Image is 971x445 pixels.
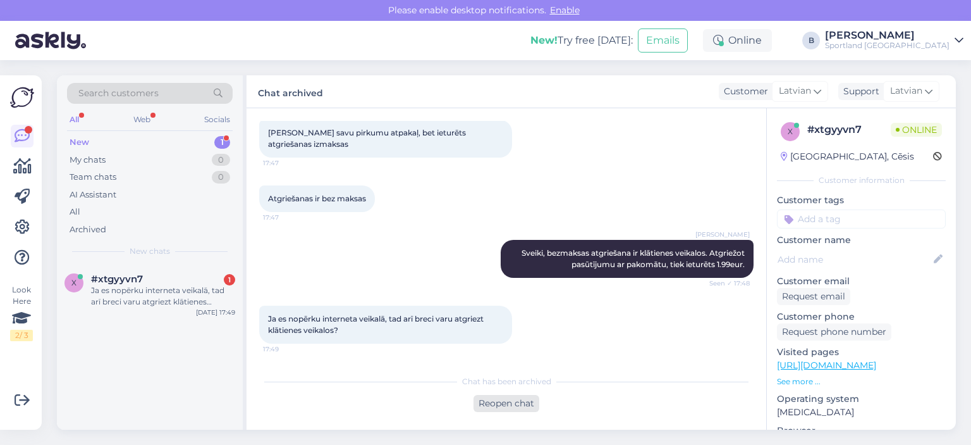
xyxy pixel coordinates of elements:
span: Search customers [78,87,159,100]
div: Online [703,29,772,52]
span: #xtgyyvn7 [91,273,143,285]
div: Look Here [10,284,33,341]
p: Operating system [777,392,946,406]
img: Askly Logo [10,85,34,110]
p: Customer email [777,275,946,288]
a: [URL][DOMAIN_NAME] [777,360,876,371]
span: [PERSON_NAME] savu pirkumu atpakaļ, bet ieturēts atgriešanas izmaksas [268,128,468,149]
span: Seen ✓ 17:48 [702,279,750,288]
span: Atgriešanas ir bez maksas [268,194,366,203]
div: Reopen chat [473,395,539,412]
div: Archived [70,223,106,236]
div: B [802,32,820,49]
span: 17:49 [263,344,310,354]
label: Chat archived [258,83,323,100]
span: x [71,278,76,287]
input: Add name [778,253,931,266]
div: 0 [212,171,230,184]
div: Support [838,85,879,98]
div: Socials [202,111,233,128]
div: Request email [777,288,850,305]
div: Team chats [70,171,116,184]
span: Ja es nopērku interneta veikalā, tad arī breci varu atgriezt klātienes veikalos? [268,314,485,335]
p: See more ... [777,376,946,387]
div: New [70,136,89,149]
span: x [788,127,793,136]
div: Try free [DATE]: [530,33,633,48]
input: Add a tag [777,210,946,229]
p: Customer tags [777,194,946,207]
span: Latvian [890,84,922,98]
div: [PERSON_NAME] [825,30,950,41]
span: Online [891,123,942,137]
div: 1 [224,274,235,285]
div: Customer information [777,175,946,186]
span: Enable [546,4,583,16]
div: # xtgyyvn7 [807,122,891,137]
p: Visited pages [777,346,946,359]
div: 0 [212,154,230,166]
div: All [67,111,82,128]
p: Browser [777,424,946,437]
span: New chats [130,246,170,257]
p: Customer phone [777,310,946,323]
div: [GEOGRAPHIC_DATA], Cēsis [781,150,914,163]
span: Sveiki, bezmaksas atgriešana ir klātienes veikalos. Atgriežot pasūtījumu ar pakomātu, tiek ieturē... [522,248,747,269]
button: Emails [638,28,688,53]
div: 2 / 3 [10,330,33,341]
div: My chats [70,154,106,166]
p: Customer name [777,234,946,247]
div: Web [131,111,153,128]
div: All [70,206,80,218]
span: Chat has been archived [462,376,551,387]
b: New! [530,34,558,46]
div: 1 [214,136,230,149]
div: [DATE] 17:49 [196,308,235,317]
a: [PERSON_NAME]Sportland [GEOGRAPHIC_DATA] [825,30,963,51]
div: Sportland [GEOGRAPHIC_DATA] [825,41,950,51]
div: Ja es nopērku interneta veikalā, tad arī breci varu atgriezt klātienes veikalos? [91,285,235,308]
span: 17:47 [263,158,310,168]
span: [PERSON_NAME] [695,230,750,239]
div: Customer [719,85,768,98]
div: Request phone number [777,323,891,341]
div: AI Assistant [70,189,116,201]
span: Latvian [779,84,811,98]
span: 17:47 [263,213,310,222]
p: [MEDICAL_DATA] [777,406,946,419]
